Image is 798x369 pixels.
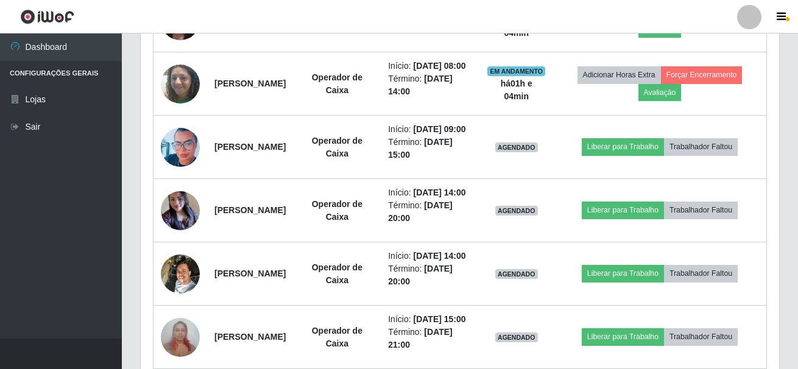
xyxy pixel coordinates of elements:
[388,60,472,72] li: Início:
[661,66,743,83] button: Forçar Encerramento
[495,142,538,152] span: AGENDADO
[664,265,738,282] button: Trabalhador Faltou
[388,199,472,225] li: Término:
[413,314,465,324] time: [DATE] 15:00
[214,205,286,215] strong: [PERSON_NAME]
[161,311,200,363] img: 1722880664865.jpeg
[638,84,682,101] button: Avaliação
[582,202,664,219] button: Liberar para Trabalho
[413,188,465,197] time: [DATE] 14:00
[312,199,362,222] strong: Operador de Caixa
[388,72,472,98] li: Término:
[582,265,664,282] button: Liberar para Trabalho
[413,251,465,261] time: [DATE] 14:00
[161,58,200,110] img: 1736128144098.jpeg
[214,142,286,152] strong: [PERSON_NAME]
[388,313,472,326] li: Início:
[495,206,538,216] span: AGENDADO
[413,124,465,134] time: [DATE] 09:00
[214,332,286,342] strong: [PERSON_NAME]
[312,262,362,285] strong: Operador de Caixa
[214,269,286,278] strong: [PERSON_NAME]
[582,328,664,345] button: Liberar para Trabalho
[312,136,362,158] strong: Operador de Caixa
[214,79,286,88] strong: [PERSON_NAME]
[161,122,200,172] img: 1650895174401.jpeg
[312,326,362,348] strong: Operador de Caixa
[388,262,472,288] li: Término:
[664,328,738,345] button: Trabalhador Faltou
[388,136,472,161] li: Término:
[413,61,465,71] time: [DATE] 08:00
[388,186,472,199] li: Início:
[20,9,74,24] img: CoreUI Logo
[495,269,538,279] span: AGENDADO
[312,72,362,95] strong: Operador de Caixa
[161,248,200,300] img: 1725217718320.jpeg
[501,79,532,101] strong: há 01 h e 04 min
[664,202,738,219] button: Trabalhador Faltou
[388,250,472,262] li: Início:
[487,66,545,76] span: EM ANDAMENTO
[388,123,472,136] li: Início:
[388,326,472,351] li: Término:
[495,332,538,342] span: AGENDADO
[664,138,738,155] button: Trabalhador Faltou
[577,66,661,83] button: Adicionar Horas Extra
[582,138,664,155] button: Liberar para Trabalho
[161,184,200,236] img: 1711331188761.jpeg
